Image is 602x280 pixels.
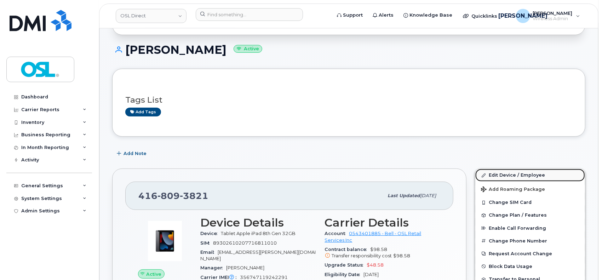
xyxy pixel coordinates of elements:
span: $48.58 [367,262,384,268]
button: Change Phone Number [475,235,585,247]
span: Email [200,250,218,255]
span: [DATE] [364,272,379,277]
a: Add tags [125,108,161,116]
span: Device [200,231,221,236]
span: Active [146,271,161,278]
span: Knowledge Base [409,12,452,19]
span: Carrier IMEI [200,275,240,280]
span: Support [343,12,363,19]
span: Add Note [124,150,147,157]
span: Upgrade Status [325,262,367,268]
span: [EMAIL_ADDRESS][PERSON_NAME][DOMAIN_NAME] [200,250,316,261]
a: Alerts [368,8,399,22]
small: Active [234,45,262,53]
img: image20231002-3703462-1u43ywx.jpeg [144,220,186,262]
h3: Device Details [200,216,316,229]
span: Quicklinks [471,13,497,19]
button: Enable Call Forwarding [475,222,585,235]
button: Request Account Change [475,247,585,260]
span: Tablet Apple iPad 8th Gen 32GB [221,231,296,236]
a: 0543401885 - Bell - OSL Retail Services Inc [325,231,422,242]
span: Change Plan / Features [489,213,547,218]
button: Block Data Usage [475,260,585,273]
span: Alerts [379,12,394,19]
span: Manager [200,265,226,270]
button: Add Note [112,147,153,160]
span: [PERSON_NAME] [226,265,264,270]
span: Add Roaming Package [481,187,545,193]
span: Last updated [388,193,420,198]
h1: [PERSON_NAME] [112,44,585,56]
span: $98.58 [325,247,441,259]
a: OSL Direct [116,9,187,23]
span: [DATE] [420,193,436,198]
span: SIM [200,240,213,246]
span: Wireless Admin [533,16,573,22]
span: 3821 [180,190,208,201]
span: [PERSON_NAME] [533,10,573,16]
span: 809 [157,190,180,201]
button: Add Roaming Package [475,182,585,196]
span: 356747119242291 [240,275,288,280]
span: Eligibility Date [325,272,364,277]
span: Transfer responsibility cost [332,253,392,258]
button: Change SIM Card [475,196,585,209]
input: Find something... [196,8,303,21]
h3: Tags List [125,96,572,104]
span: [PERSON_NAME] [498,12,547,20]
a: Edit Device / Employee [475,169,585,182]
button: Change Plan / Features [475,209,585,222]
span: 416 [138,190,208,201]
span: $98.58 [394,253,411,258]
span: Account [325,231,349,236]
div: JM Albos [511,9,585,23]
span: Enable Call Forwarding [489,225,546,231]
span: Contract balance [325,247,371,252]
div: Quicklinks [458,9,510,23]
a: Support [332,8,368,22]
h3: Carrier Details [325,216,441,229]
a: Knowledge Base [399,8,457,22]
span: 89302610207716811010 [213,240,277,246]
